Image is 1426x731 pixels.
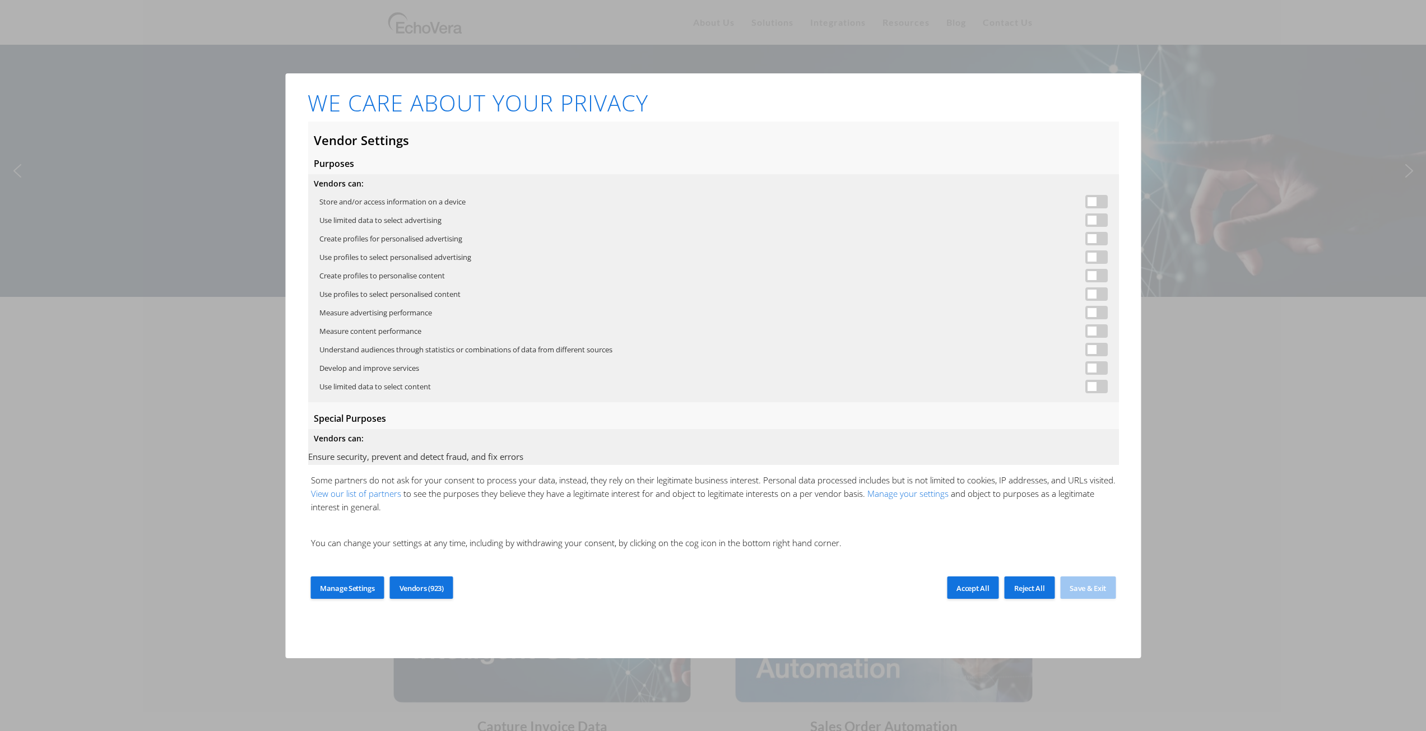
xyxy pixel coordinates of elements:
[313,133,1118,147] h2: Vendor Settings
[319,269,444,282] label: Create profiles to personalise content
[310,473,1116,514] p: Some partners do not ask for your consent to process your data, instead, they rely on their legit...
[865,488,950,499] a: Manage your settings
[956,583,989,593] span: Accept All
[319,361,419,375] label: Develop and improve services
[310,536,1116,550] p: You can change your settings at any time, including by withdrawing your consent, by clicking on t...
[313,413,1118,423] h3: Special Purposes
[319,232,462,245] label: Create profiles for personalised advertising
[308,90,648,116] h1: WE CARE ABOUT YOUR PRIVACY
[319,324,421,338] label: Measure content performance
[1014,583,1044,593] span: Reject All
[400,583,444,593] span: Vendors (923)
[313,178,1118,189] h4: Vendors can:
[319,213,441,227] label: Use limited data to select advertising
[319,195,465,208] label: Store and/or access information on a device
[308,450,1118,463] li: Ensure security, prevent and detect fraud, and fix errors
[319,380,430,393] label: Use limited data to select content
[310,488,403,499] a: View our list of partners
[319,306,431,319] label: Measure advertising performance
[313,433,1118,444] h4: Vendors can:
[320,583,375,593] span: Manage Settings
[319,250,471,264] label: Use profiles to select personalised advertising
[319,287,460,301] label: Use profiles to select personalised content
[308,463,1118,477] li: Deliver and present advertising and content
[313,159,1118,169] h3: Purposes
[319,343,612,356] label: Understand audiences through statistics or combinations of data from different sources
